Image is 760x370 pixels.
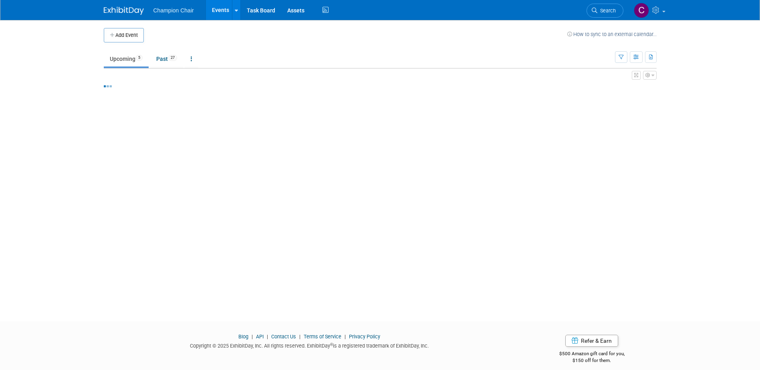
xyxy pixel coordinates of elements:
[250,334,255,340] span: |
[104,340,516,350] div: Copyright © 2025 ExhibitDay, Inc. All rights reserved. ExhibitDay is a registered trademark of Ex...
[343,334,348,340] span: |
[150,51,183,66] a: Past27
[104,85,112,87] img: loading...
[527,357,657,364] div: $150 off for them.
[565,335,618,347] a: Refer & Earn
[238,334,248,340] a: Blog
[304,334,341,340] a: Terms of Service
[104,51,149,66] a: Upcoming5
[330,342,333,347] sup: ®
[271,334,296,340] a: Contact Us
[597,8,616,14] span: Search
[634,3,649,18] img: Chris Kiscellus
[256,334,264,340] a: API
[567,31,657,37] a: How to sync to an external calendar...
[153,7,194,14] span: Champion Chair
[104,7,144,15] img: ExhibitDay
[349,334,380,340] a: Privacy Policy
[587,4,623,18] a: Search
[297,334,302,340] span: |
[527,345,657,364] div: $500 Amazon gift card for you,
[136,55,143,61] span: 5
[265,334,270,340] span: |
[168,55,177,61] span: 27
[104,28,144,42] button: Add Event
